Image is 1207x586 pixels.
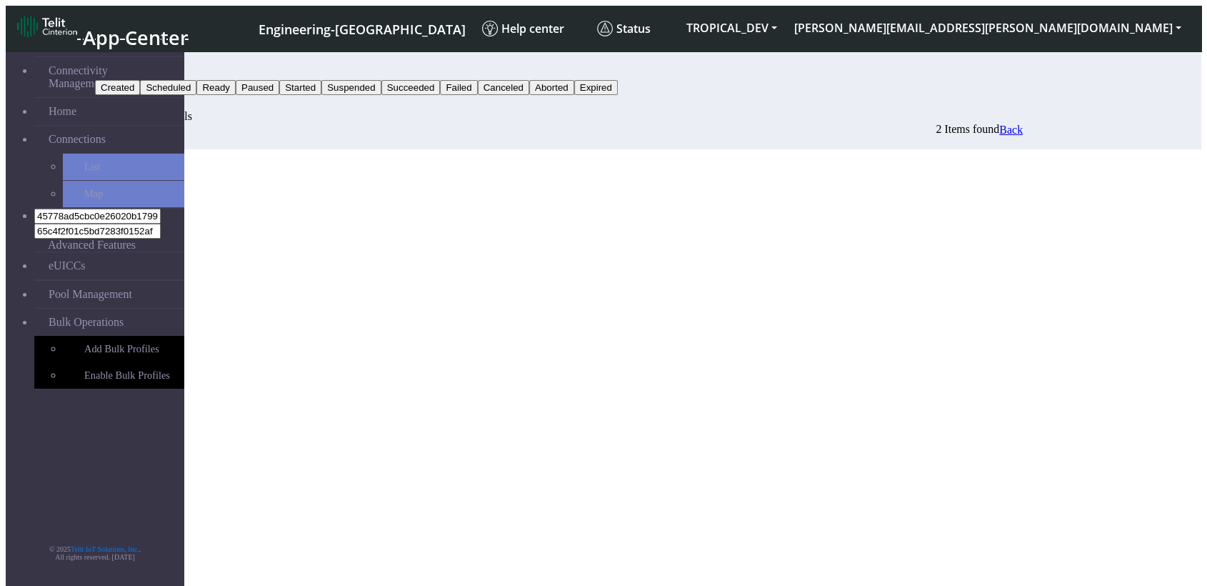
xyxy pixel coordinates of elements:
[196,80,236,95] button: Ready
[95,80,140,95] button: Created
[574,80,618,95] button: Expired
[321,80,381,95] button: Suspended
[259,21,466,38] span: Engineering-[GEOGRAPHIC_DATA]
[34,98,184,125] a: Home
[597,21,651,36] span: Status
[140,80,196,95] button: Scheduled
[279,80,321,95] button: Started
[258,15,465,41] a: Your current platform instance
[17,11,186,46] a: App Center
[34,57,184,97] a: Connectivity Management
[236,80,279,95] button: Paused
[597,21,613,36] img: status.svg
[83,24,189,51] span: App Center
[936,123,999,135] span: 2 Items found
[17,15,77,38] img: logo-telit-cinterion-gw-new.png
[529,80,574,95] button: Aborted
[786,15,1190,41] button: [PERSON_NAME][EMAIL_ADDRESS][PERSON_NAME][DOMAIN_NAME]
[678,15,786,41] button: TROPICAL_DEV
[476,15,591,42] a: Help center
[440,80,477,95] button: Failed
[482,21,498,36] img: knowledge.svg
[478,80,529,95] button: Canceled
[95,110,1023,123] div: Bulk Activity Details
[482,21,564,36] span: Help center
[49,133,106,146] span: Connections
[999,124,1023,136] a: Back
[34,126,184,153] a: Connections
[591,15,678,42] a: Status
[381,80,441,95] button: Succeeded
